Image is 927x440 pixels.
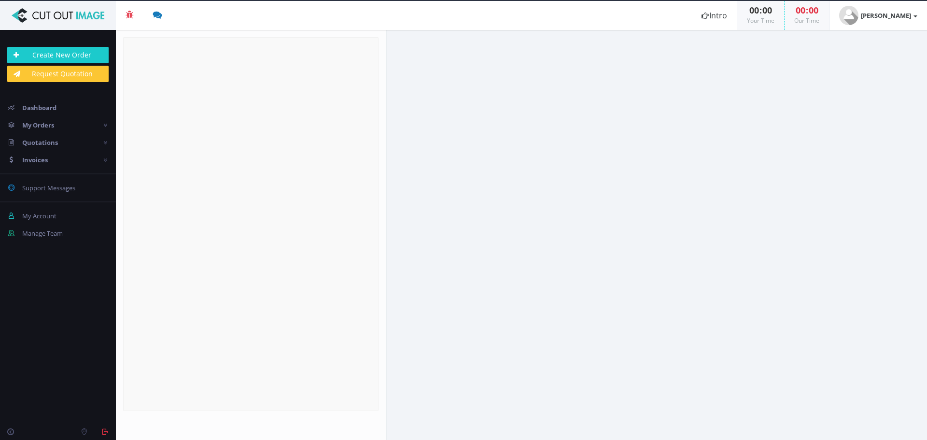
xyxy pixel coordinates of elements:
[22,156,48,164] span: Invoices
[861,11,911,20] strong: [PERSON_NAME]
[7,8,109,23] img: Cut Out Image
[749,4,759,16] span: 00
[762,4,772,16] span: 00
[22,229,63,238] span: Manage Team
[7,47,109,63] a: Create New Order
[22,212,56,220] span: My Account
[829,1,927,30] a: [PERSON_NAME]
[22,121,54,129] span: My Orders
[839,6,858,25] img: user_default.jpg
[809,4,818,16] span: 00
[794,16,819,25] small: Our Time
[805,4,809,16] span: :
[22,138,58,147] span: Quotations
[759,4,762,16] span: :
[747,16,774,25] small: Your Time
[692,1,737,30] a: Intro
[796,4,805,16] span: 00
[7,66,109,82] a: Request Quotation
[22,184,75,192] span: Support Messages
[22,103,56,112] span: Dashboard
